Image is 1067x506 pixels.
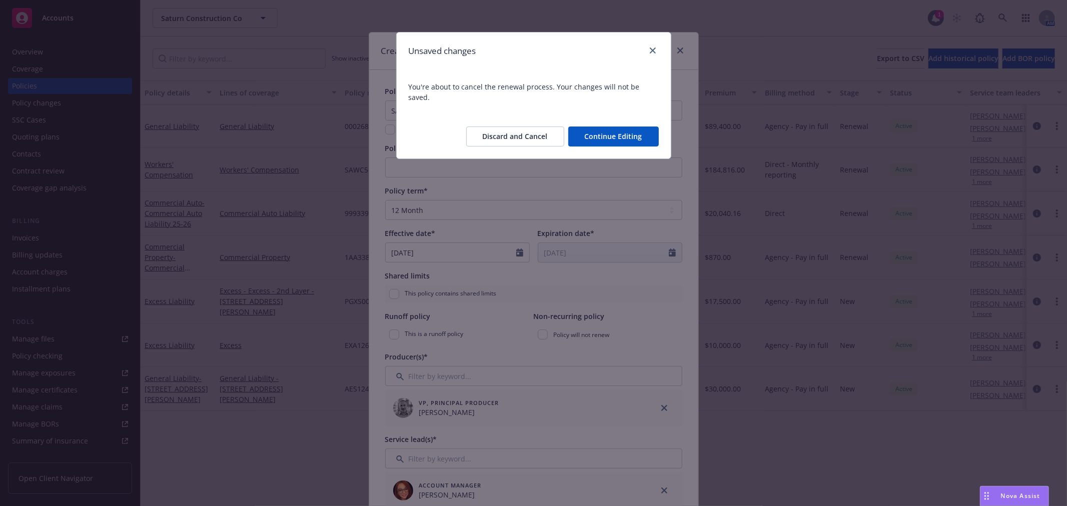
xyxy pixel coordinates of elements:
[466,126,564,146] button: Discard and Cancel
[980,486,1049,506] button: Nova Assist
[1001,491,1040,500] span: Nova Assist
[397,69,671,114] span: You're about to cancel the renewal process. Your changes will not be saved.
[980,486,993,505] div: Drag to move
[409,44,476,57] h1: Unsaved changes
[568,126,659,146] button: Continue Editing
[647,44,659,56] a: close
